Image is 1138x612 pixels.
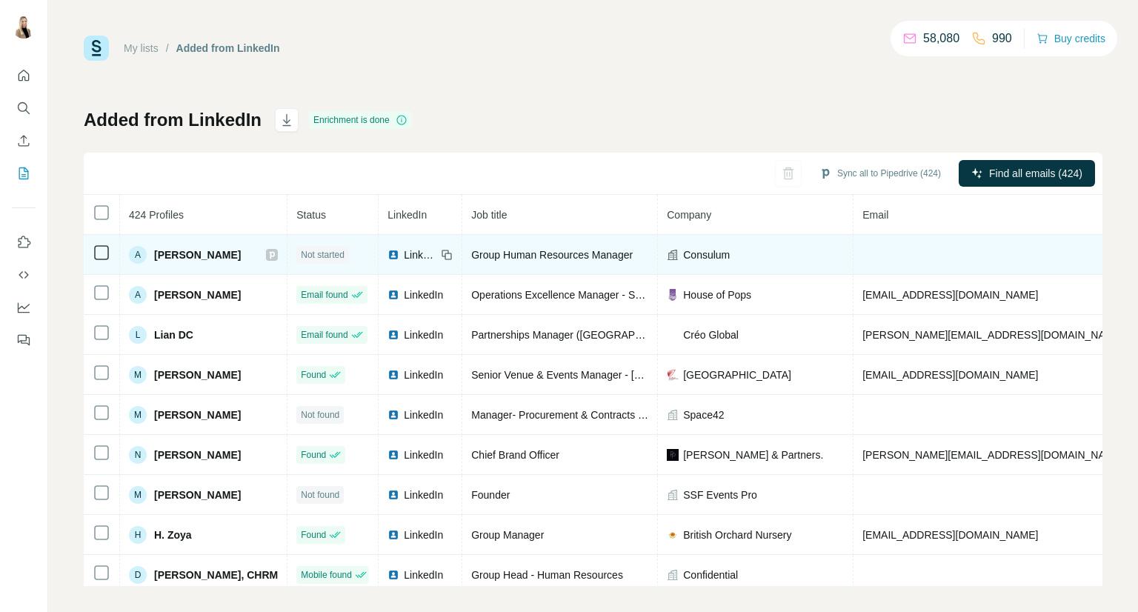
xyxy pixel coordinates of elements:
span: Found [301,368,326,382]
span: Email found [301,288,347,302]
span: Operations Excellence Manager - Supply Chain & Operations [471,289,753,301]
div: D [129,566,147,584]
button: My lists [12,160,36,187]
span: LinkedIn [404,448,443,462]
span: [PERSON_NAME][EMAIL_ADDRESS][DOMAIN_NAME] [862,449,1123,461]
span: Lian DC [154,327,193,342]
img: LinkedIn logo [387,449,399,461]
h1: Added from LinkedIn [84,108,262,132]
span: [PERSON_NAME] [154,448,241,462]
button: Feedback [12,327,36,353]
span: House of Pops [683,287,751,302]
span: Chief Brand Officer [471,449,559,461]
span: LinkedIn [404,367,443,382]
div: M [129,366,147,384]
div: Enrichment is done [309,111,412,129]
span: [PERSON_NAME] [154,408,241,422]
img: LinkedIn logo [387,489,399,501]
span: Manager- Procurement & Contracts (Space Services) [471,409,716,421]
span: Group Head - Human Resources [471,569,623,581]
img: LinkedIn logo [387,529,399,541]
span: British Orchard Nursery [683,528,791,542]
span: Job title [471,209,507,221]
p: 990 [992,30,1012,47]
span: Mobile found [301,568,352,582]
span: [PERSON_NAME] [154,247,241,262]
span: Consulum [683,247,730,262]
span: Company [667,209,711,221]
img: LinkedIn logo [387,409,399,421]
img: company-logo [667,369,679,381]
span: [PERSON_NAME][EMAIL_ADDRESS][DOMAIN_NAME] [862,329,1123,341]
span: LinkedIn [387,209,427,221]
img: company-logo [667,529,679,541]
button: Use Surfe on LinkedIn [12,229,36,256]
button: Sync all to Pipedrive (424) [809,162,951,184]
div: H [129,526,147,544]
div: M [129,486,147,504]
img: LinkedIn logo [387,249,399,261]
span: LinkedIn [404,568,443,582]
img: LinkedIn logo [387,569,399,581]
span: Founder [471,489,510,501]
span: Space42 [683,408,724,422]
button: Quick start [12,62,36,89]
span: H. Zoya [154,528,192,542]
span: LinkedIn [404,528,443,542]
span: Not found [301,488,339,502]
div: A [129,286,147,304]
span: Email found [301,328,347,342]
div: Added from LinkedIn [176,41,280,56]
span: Not started [301,248,345,262]
span: Status [296,209,326,221]
span: Senior Venue & Events Manager - [GEOGRAPHIC_DATA] [471,369,739,381]
img: LinkedIn logo [387,329,399,341]
img: company-logo [667,333,679,336]
button: Enrich CSV [12,127,36,154]
span: Group Manager [471,529,544,541]
span: [EMAIL_ADDRESS][DOMAIN_NAME] [862,529,1038,541]
img: company-logo [667,449,679,461]
span: [PERSON_NAME] [154,367,241,382]
span: LinkedIn [404,287,443,302]
span: [EMAIL_ADDRESS][DOMAIN_NAME] [862,369,1038,381]
span: Not found [301,408,339,422]
li: / [166,41,169,56]
div: N [129,446,147,464]
button: Find all emails (424) [959,160,1095,187]
img: company-logo [667,289,679,301]
span: LinkedIn [404,488,443,502]
span: LinkedIn [404,408,443,422]
span: [PERSON_NAME] [154,287,241,302]
span: Group Human Resources Manager [471,249,633,261]
span: Partnerships Manager ([GEOGRAPHIC_DATA]) [471,329,691,341]
button: Use Surfe API [12,262,36,288]
div: A [129,246,147,264]
p: 58,080 [923,30,959,47]
button: Search [12,95,36,122]
img: Surfe Logo [84,36,109,61]
span: [PERSON_NAME] [154,488,241,502]
span: [EMAIL_ADDRESS][DOMAIN_NAME] [862,289,1038,301]
span: Found [301,448,326,462]
span: [PERSON_NAME] & Partners. [683,448,823,462]
span: Found [301,528,326,542]
div: M [129,406,147,424]
img: Avatar [12,15,36,39]
span: LinkedIn [404,247,436,262]
span: Email [862,209,888,221]
img: LinkedIn logo [387,289,399,301]
a: My lists [124,42,159,54]
button: Dashboard [12,294,36,321]
span: 424 Profiles [129,209,184,221]
span: [GEOGRAPHIC_DATA] [683,367,791,382]
img: LinkedIn logo [387,369,399,381]
span: LinkedIn [404,327,443,342]
span: SSF Events Pro [683,488,757,502]
button: Buy credits [1036,28,1105,49]
span: [PERSON_NAME], CHRM [154,568,278,582]
span: Find all emails (424) [989,166,1082,181]
span: Créo Global [683,327,739,342]
div: L [129,326,147,344]
span: Confidential [683,568,738,582]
